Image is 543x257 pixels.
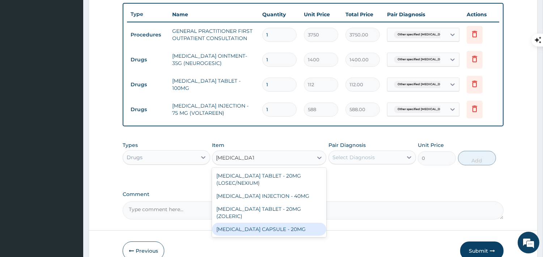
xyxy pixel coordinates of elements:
th: Actions [463,7,499,22]
img: d_794563401_company_1708531726252_794563401 [13,36,29,54]
button: Add [458,151,496,165]
th: Quantity [259,7,300,22]
td: [MEDICAL_DATA] TABLET - 100MG [169,74,259,95]
span: Other specified [MEDICAL_DATA] [394,56,451,63]
td: Procedures [127,28,169,42]
span: We're online! [42,80,100,153]
td: [MEDICAL_DATA] INJECTION - 75 MG (VOLTAREEN) [169,99,259,120]
label: Comment [123,191,504,197]
textarea: Type your message and hit 'Enter' [4,176,138,201]
span: Other specified [MEDICAL_DATA] [394,81,451,88]
div: Minimize live chat window [119,4,136,21]
th: Total Price [342,7,383,22]
th: Pair Diagnosis [383,7,463,22]
td: [MEDICAL_DATA] OINTMENT- 35G (NEUROGESIC) [169,49,259,70]
label: Types [123,142,138,148]
div: Select Diagnosis [332,154,375,161]
td: GENERAL PRACTITIONER FIRST OUTPATIENT CONSULTATION [169,24,259,45]
div: Chat with us now [38,40,122,50]
div: [MEDICAL_DATA] TABLET - 20MG (LOSEC/NEXIUM) [212,169,326,190]
td: Drugs [127,103,169,116]
th: Unit Price [300,7,342,22]
label: Item [212,141,224,149]
td: Drugs [127,53,169,66]
span: Other specified [MEDICAL_DATA] [394,106,451,113]
th: Type [127,8,169,21]
label: Pair Diagnosis [328,141,366,149]
span: Other specified [MEDICAL_DATA] [394,31,451,38]
label: Unit Price [418,141,444,149]
div: [MEDICAL_DATA] TABLET - 20MG (ZOLERIC) [212,202,326,223]
div: [MEDICAL_DATA] CAPSULE - 20MG [212,223,326,236]
div: Drugs [127,154,143,161]
td: Drugs [127,78,169,91]
div: [MEDICAL_DATA] INJECTION - 40MG [212,190,326,202]
th: Name [169,7,259,22]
